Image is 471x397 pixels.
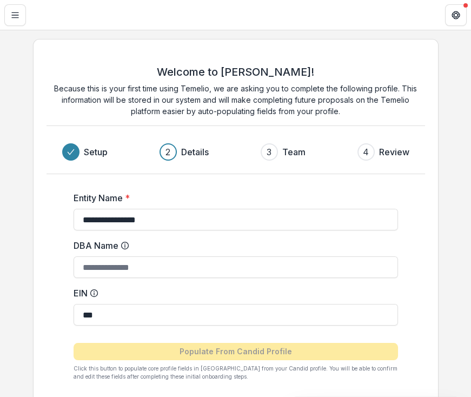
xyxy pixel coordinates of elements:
h3: Details [181,145,209,158]
h3: Setup [84,145,108,158]
h3: Team [282,145,306,158]
h3: Review [379,145,409,158]
div: Progress [62,143,409,161]
button: Toggle Menu [4,4,26,26]
button: Populate From Candid Profile [74,343,398,360]
div: 2 [165,145,170,158]
button: Get Help [445,4,467,26]
div: 4 [363,145,369,158]
p: Click this button to populate core profile fields in [GEOGRAPHIC_DATA] from your Candid profile. ... [74,365,398,381]
label: Entity Name [74,191,392,204]
h2: Welcome to [PERSON_NAME]! [157,65,314,78]
label: DBA Name [74,239,392,252]
div: 3 [267,145,271,158]
label: EIN [74,287,392,300]
p: Because this is your first time using Temelio, we are asking you to complete the following profil... [47,83,425,117]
